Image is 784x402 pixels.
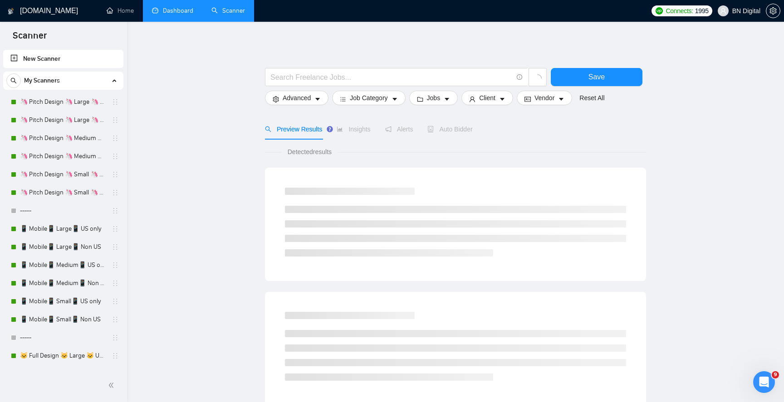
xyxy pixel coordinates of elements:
span: Job Category [350,93,387,103]
span: notification [385,126,392,132]
a: 🦄 Pitch Design 🦄 Small 🦄 US Only [20,165,106,184]
span: holder [112,225,119,232]
iframe: Intercom live chat [753,371,775,393]
span: search [265,126,271,132]
span: folder [417,96,423,102]
a: New Scanner [10,50,116,68]
img: logo [8,4,14,19]
a: 🦄 Pitch Design 🦄 Large 🦄 Non US [20,111,106,129]
button: search [6,73,21,88]
a: 🦄 Pitch Design 🦄 Medium 🦄 US Only [20,129,106,147]
span: area-chart [337,126,343,132]
span: bars [340,96,346,102]
span: holder [112,207,119,214]
span: Scanner [5,29,54,48]
span: My Scanners [24,72,60,90]
a: searchScanner [211,7,245,15]
span: Auto Bidder [427,126,472,133]
button: settingAdvancedcaret-down [265,91,328,105]
a: 📱 Mobile📱 Large📱 Non US [20,238,106,256]
a: 📱 Mobile📱 Medium📱 Non US [20,274,106,292]
button: setting [766,4,780,18]
span: Vendor [534,93,554,103]
span: Jobs [427,93,441,103]
span: 1995 [695,6,709,16]
span: info-circle [517,74,523,80]
span: caret-down [558,96,564,102]
span: holder [112,171,119,178]
span: holder [112,135,119,142]
span: Connects: [666,6,693,16]
span: robot [427,126,434,132]
span: user [469,96,475,102]
a: Reset All [579,93,604,103]
span: setting [273,96,279,102]
span: holder [112,98,119,106]
span: caret-down [444,96,450,102]
a: 🐱 Full Design 🐱 Large 🐱 Non US [20,365,106,383]
a: 📱 Mobile📱 Small📱 US only [20,292,106,310]
span: holder [112,334,119,341]
button: Save [551,68,642,86]
span: holder [112,153,119,160]
li: New Scanner [3,50,123,68]
a: ----- [20,202,106,220]
span: caret-down [499,96,505,102]
span: 9 [772,371,779,378]
span: Save [588,71,605,82]
a: 🦄 Pitch Design 🦄 Medium 🦄 Non US [20,147,106,165]
span: Insights [337,126,370,133]
a: 🦄 Pitch Design 🦄 Small 🦄 Non US [20,184,106,202]
a: ----- [20,329,106,347]
a: 🐱 Full Design 🐱 Large 🐱 US Only [20,347,106,365]
a: dashboardDashboard [152,7,193,15]
span: holder [112,316,119,323]
a: 📱 Mobile📱 Large📱 US only [20,220,106,238]
span: holder [112,189,119,196]
span: caret-down [314,96,321,102]
button: userClientcaret-down [461,91,513,105]
span: Advanced [283,93,311,103]
span: holder [112,280,119,287]
button: idcardVendorcaret-down [517,91,572,105]
a: 📱 Mobile📱 Medium📱 US only [20,256,106,274]
span: holder [112,262,119,269]
button: folderJobscaret-down [409,91,458,105]
span: loading [534,74,542,82]
span: holder [112,298,119,305]
span: user [720,8,726,14]
div: Tooltip anchor [326,125,334,133]
input: Search Freelance Jobs... [270,72,513,83]
span: idcard [524,96,531,102]
a: setting [766,7,780,15]
span: Alerts [385,126,413,133]
span: holder [112,352,119,359]
span: caret-down [392,96,398,102]
button: barsJob Categorycaret-down [332,91,405,105]
span: holder [112,243,119,251]
span: Client [479,93,495,103]
a: homeHome [107,7,134,15]
a: 📱 Mobile📱 Small📱 Non US [20,310,106,329]
span: Detected results [281,147,338,157]
a: 🦄 Pitch Design 🦄 Large 🦄 US Only [20,93,106,111]
span: Preview Results [265,126,322,133]
span: search [7,77,20,84]
span: double-left [108,381,117,390]
img: upwork-logo.png [656,7,663,15]
span: holder [112,116,119,124]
